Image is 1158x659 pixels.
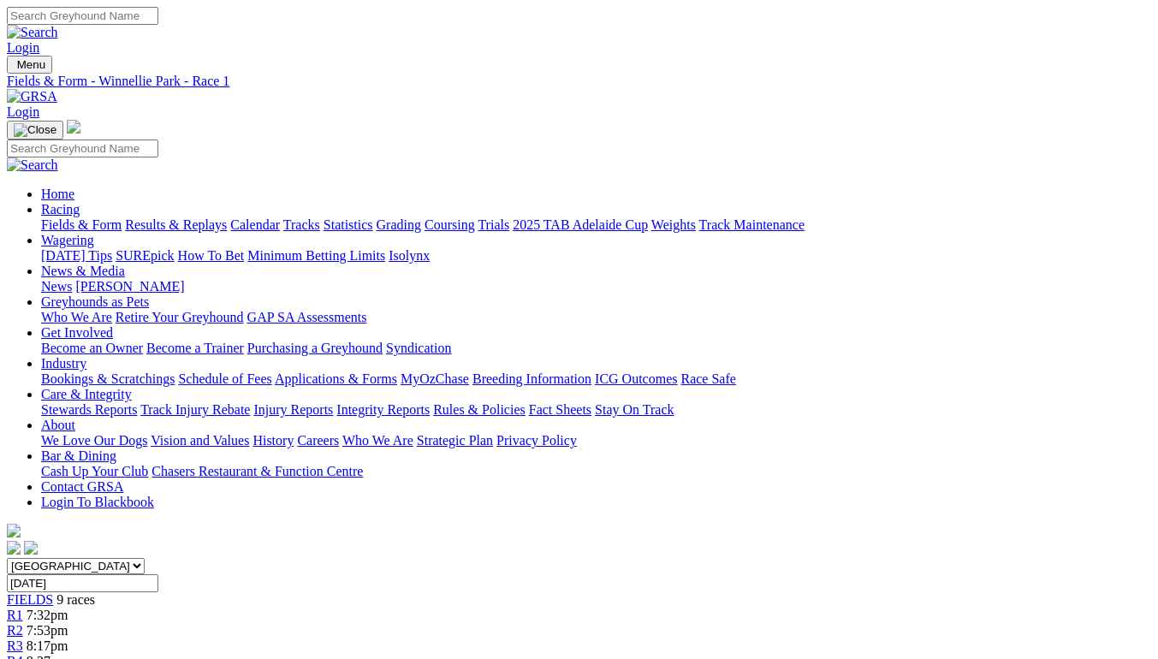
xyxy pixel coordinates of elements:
[472,371,591,386] a: Breeding Information
[41,217,1151,233] div: Racing
[41,341,1151,356] div: Get Involved
[513,217,648,232] a: 2025 TAB Adelaide Cup
[41,325,113,340] a: Get Involved
[478,217,509,232] a: Trials
[41,418,75,432] a: About
[41,187,74,201] a: Home
[7,541,21,555] img: facebook.svg
[41,448,116,463] a: Bar & Dining
[41,402,137,417] a: Stewards Reports
[7,140,158,157] input: Search
[230,217,280,232] a: Calendar
[7,592,53,607] a: FIELDS
[125,217,227,232] a: Results & Replays
[247,310,367,324] a: GAP SA Assessments
[680,371,735,386] a: Race Safe
[336,402,430,417] a: Integrity Reports
[41,356,86,371] a: Industry
[324,217,373,232] a: Statistics
[67,120,80,134] img: logo-grsa-white.png
[7,89,57,104] img: GRSA
[17,58,45,71] span: Menu
[41,294,149,309] a: Greyhounds as Pets
[41,495,154,509] a: Login To Blackbook
[7,40,39,55] a: Login
[116,310,244,324] a: Retire Your Greyhound
[595,402,674,417] a: Stay On Track
[27,608,68,622] span: 7:32pm
[7,56,52,74] button: Toggle navigation
[7,574,158,592] input: Select date
[247,248,385,263] a: Minimum Betting Limits
[297,433,339,448] a: Careers
[595,371,677,386] a: ICG Outcomes
[41,264,125,278] a: News & Media
[41,279,72,294] a: News
[283,217,320,232] a: Tracks
[41,217,122,232] a: Fields & Form
[41,310,1151,325] div: Greyhounds as Pets
[651,217,696,232] a: Weights
[41,464,148,478] a: Cash Up Your Club
[75,279,184,294] a: [PERSON_NAME]
[151,433,249,448] a: Vision and Values
[41,387,132,401] a: Care & Integrity
[41,341,143,355] a: Become an Owner
[151,464,363,478] a: Chasers Restaurant & Function Centre
[7,638,23,653] a: R3
[377,217,421,232] a: Grading
[7,524,21,537] img: logo-grsa-white.png
[7,104,39,119] a: Login
[7,623,23,638] a: R2
[41,371,175,386] a: Bookings & Scratchings
[386,341,451,355] a: Syndication
[417,433,493,448] a: Strategic Plan
[27,638,68,653] span: 8:17pm
[7,25,58,40] img: Search
[275,371,397,386] a: Applications & Forms
[56,592,95,607] span: 9 races
[41,371,1151,387] div: Industry
[41,202,80,217] a: Racing
[252,433,294,448] a: History
[178,371,271,386] a: Schedule of Fees
[401,371,469,386] a: MyOzChase
[146,341,244,355] a: Become a Trainer
[41,402,1151,418] div: Care & Integrity
[529,402,591,417] a: Fact Sheets
[24,541,38,555] img: twitter.svg
[7,121,63,140] button: Toggle navigation
[7,7,158,25] input: Search
[425,217,475,232] a: Coursing
[41,464,1151,479] div: Bar & Dining
[27,623,68,638] span: 7:53pm
[342,433,413,448] a: Who We Are
[116,248,174,263] a: SUREpick
[41,479,123,494] a: Contact GRSA
[41,433,1151,448] div: About
[7,74,1151,89] a: Fields & Form - Winnellie Park - Race 1
[41,279,1151,294] div: News & Media
[7,157,58,173] img: Search
[699,217,805,232] a: Track Maintenance
[41,248,112,263] a: [DATE] Tips
[247,341,383,355] a: Purchasing a Greyhound
[41,310,112,324] a: Who We Are
[14,123,56,137] img: Close
[389,248,430,263] a: Isolynx
[433,402,526,417] a: Rules & Policies
[253,402,333,417] a: Injury Reports
[140,402,250,417] a: Track Injury Rebate
[41,433,147,448] a: We Love Our Dogs
[41,233,94,247] a: Wagering
[41,248,1151,264] div: Wagering
[7,608,23,622] a: R1
[496,433,577,448] a: Privacy Policy
[178,248,245,263] a: How To Bet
